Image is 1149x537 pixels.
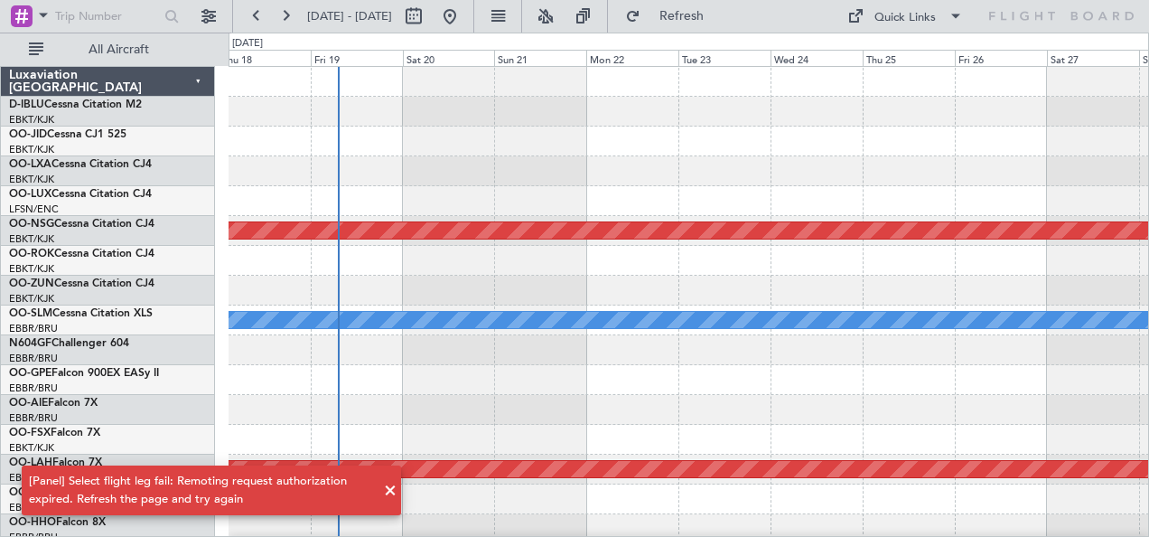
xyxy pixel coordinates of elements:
[863,50,955,66] div: Thu 25
[644,10,720,23] span: Refresh
[9,113,54,127] a: EBKT/KJK
[9,382,58,395] a: EBBR/BRU
[955,50,1047,66] div: Fri 26
[311,50,403,66] div: Fri 19
[9,129,47,140] span: OO-JID
[9,338,129,349] a: N604GFChallenger 604
[9,338,51,349] span: N604GF
[9,249,154,259] a: OO-ROKCessna Citation CJ4
[9,143,54,156] a: EBKT/KJK
[9,278,154,289] a: OO-ZUNCessna Citation CJ4
[20,35,196,64] button: All Aircraft
[771,50,863,66] div: Wed 24
[9,441,54,455] a: EBKT/KJK
[9,411,58,425] a: EBBR/BRU
[9,159,152,170] a: OO-LXACessna Citation CJ4
[9,368,159,379] a: OO-GPEFalcon 900EX EASy II
[9,232,54,246] a: EBKT/KJK
[9,219,54,230] span: OO-NSG
[9,262,54,276] a: EBKT/KJK
[9,249,54,259] span: OO-ROK
[9,308,153,319] a: OO-SLMCessna Citation XLS
[9,308,52,319] span: OO-SLM
[9,398,48,409] span: OO-AIE
[9,368,51,379] span: OO-GPE
[9,322,58,335] a: EBBR/BRU
[29,473,374,508] div: [Panel] Select flight leg fail: Remoting request authorization expired. Refresh the page and try ...
[678,50,771,66] div: Tue 23
[9,428,100,438] a: OO-FSXFalcon 7X
[9,428,51,438] span: OO-FSX
[1047,50,1139,66] div: Sat 27
[9,278,54,289] span: OO-ZUN
[874,9,936,27] div: Quick Links
[9,159,51,170] span: OO-LXA
[9,398,98,409] a: OO-AIEFalcon 7X
[494,50,586,66] div: Sun 21
[55,3,159,30] input: Trip Number
[403,50,495,66] div: Sat 20
[9,292,54,306] a: EBKT/KJK
[47,43,191,56] span: All Aircraft
[9,173,54,186] a: EBKT/KJK
[9,219,154,230] a: OO-NSGCessna Citation CJ4
[9,203,59,216] a: LFSN/ENC
[9,352,58,365] a: EBBR/BRU
[219,50,311,66] div: Thu 18
[9,189,51,200] span: OO-LUX
[586,50,678,66] div: Mon 22
[9,129,126,140] a: OO-JIDCessna CJ1 525
[9,99,142,110] a: D-IBLUCessna Citation M2
[9,99,44,110] span: D-IBLU
[307,8,392,24] span: [DATE] - [DATE]
[617,2,725,31] button: Refresh
[232,36,263,52] div: [DATE]
[9,189,152,200] a: OO-LUXCessna Citation CJ4
[838,2,972,31] button: Quick Links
